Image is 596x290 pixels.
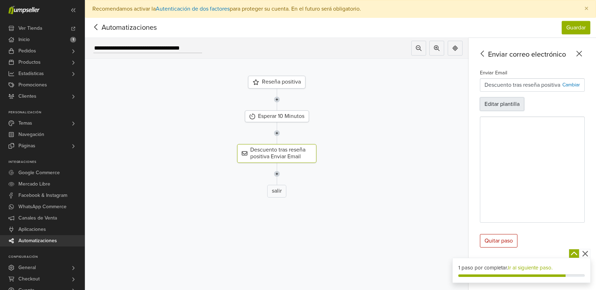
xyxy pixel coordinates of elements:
[18,262,36,273] span: General
[18,23,42,34] span: Ver Tienda
[245,110,309,122] div: Esperar 10 Minutos
[267,185,286,198] div: salir
[477,49,585,60] div: Enviar correo electrónico
[8,160,85,164] p: Integraciones
[18,190,67,201] span: Facebook & Instagram
[18,91,36,102] span: Clientes
[237,144,316,163] div: Descuento tras reseña positiva Enviar Email
[480,97,524,111] button: Editar plantilla
[584,4,589,14] span: ×
[577,0,596,17] button: Close
[562,81,580,89] p: Cambiar
[485,81,560,89] p: Descuento tras reseña positiva
[274,163,280,185] img: line-7960e5f4d2b50ad2986e.svg
[248,76,305,89] div: Reseña positiva
[508,265,552,271] a: Ir al siguiente paso.
[18,34,30,45] span: Inicio
[18,273,40,285] span: Checkout
[18,68,44,79] span: Estadísticas
[18,178,50,190] span: Mercado Libre
[480,234,517,248] div: Quitar paso
[18,201,67,212] span: WhatsApp Commerce
[156,5,230,12] a: Autenticación de dos factores
[91,22,146,33] span: Automatizaciones
[8,110,85,115] p: Personalización
[18,57,41,68] span: Productos
[274,122,280,144] img: line-7960e5f4d2b50ad2986e.svg
[18,140,35,152] span: Páginas
[274,89,280,110] img: line-7960e5f4d2b50ad2986e.svg
[18,235,57,246] span: Automatizaciones
[480,69,507,77] label: Enviar Email
[70,37,76,42] span: 1
[18,167,60,178] span: Google Commerce
[8,255,85,259] p: Configuración
[18,45,36,57] span: Pedidos
[18,79,47,91] span: Promociones
[562,21,590,34] button: Guardar
[18,224,46,235] span: Aplicaciones
[18,118,32,129] span: Temas
[18,129,44,140] span: Navegación
[458,264,585,272] div: 1 paso por completar.
[480,117,584,222] iframe: Descuento tras reseña positiva
[18,212,57,224] span: Canales de Venta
